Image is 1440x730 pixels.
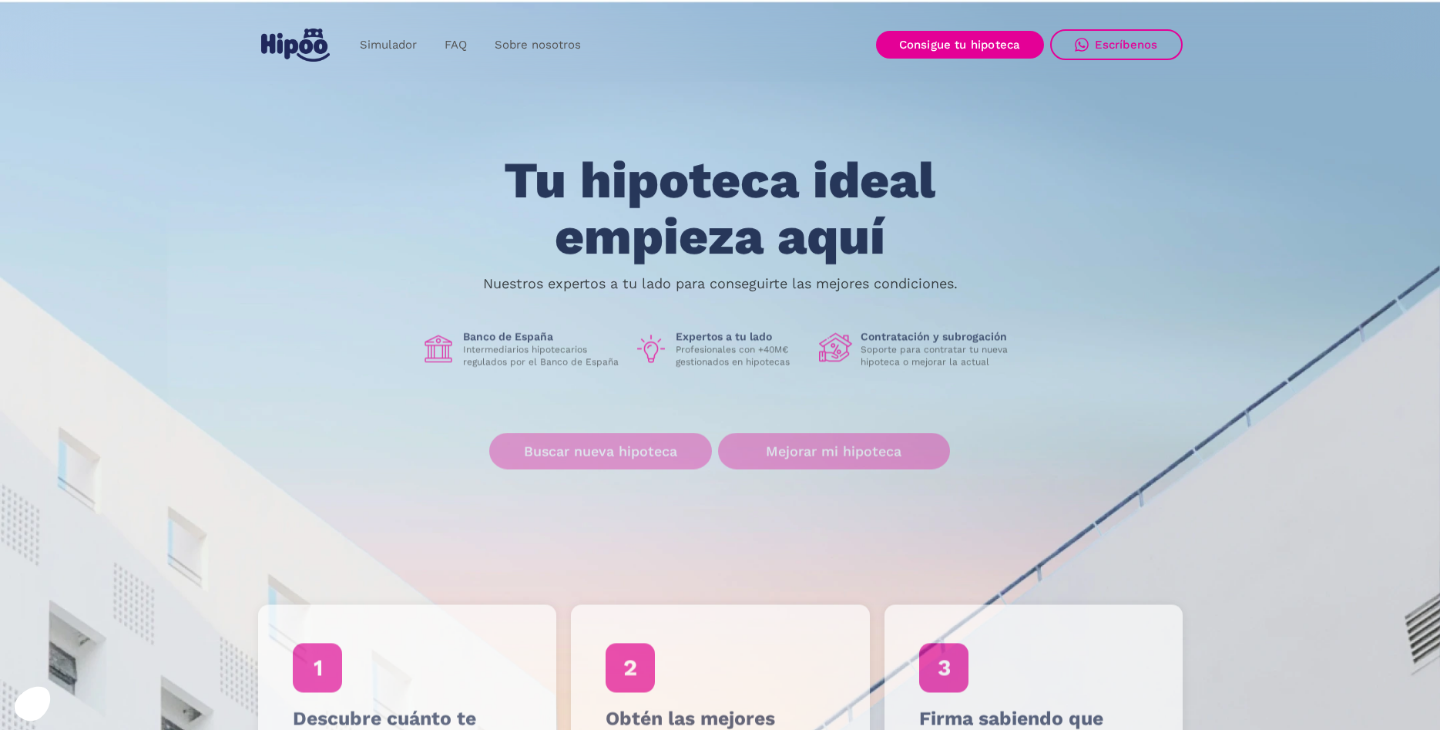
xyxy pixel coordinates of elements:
[489,433,712,469] a: Buscar nueva hipoteca
[1095,38,1158,52] div: Escríbenos
[676,330,807,344] h1: Expertos a tu lado
[676,344,807,368] p: Profesionales con +40M€ gestionados en hipotecas
[428,153,1012,264] h1: Tu hipoteca ideal empieza aquí
[258,22,334,68] a: home
[346,30,431,60] a: Simulador
[463,344,622,368] p: Intermediarios hipotecarios regulados por el Banco de España
[431,30,481,60] a: FAQ
[483,278,958,290] p: Nuestros expertos a tu lado para conseguirte las mejores condiciones.
[481,30,595,60] a: Sobre nosotros
[861,330,1019,344] h1: Contratación y subrogación
[861,344,1019,368] p: Soporte para contratar tu nueva hipoteca o mejorar la actual
[718,433,950,469] a: Mejorar mi hipoteca
[1050,29,1183,60] a: Escríbenos
[463,330,622,344] h1: Banco de España
[876,31,1044,59] a: Consigue tu hipoteca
